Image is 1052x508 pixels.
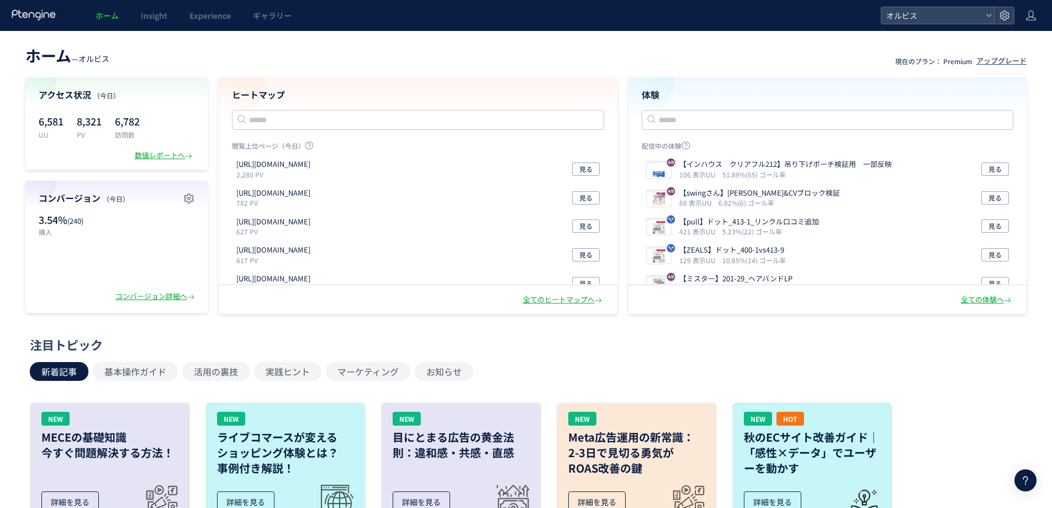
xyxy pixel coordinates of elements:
span: ホーム [25,44,71,66]
p: https://pr.orbis.co.jp/special/31 [236,274,310,284]
div: NEW [393,412,421,426]
p: PV [77,130,102,139]
span: 見る [579,163,593,176]
p: 【インハウス クリアフル212】吊り下げポーチ検証用 一部反映 [679,159,892,170]
i: 6.82%(6) ゴール率 [718,198,774,207]
p: 6,581 [39,112,64,130]
i: 13 表示UU [679,284,716,294]
h3: Meta広告運用の新常識： 2-3日で見切る勇気が ROAS改善の鍵 [568,430,705,476]
div: NEW [41,412,70,426]
p: 閲覧上位ページ（今日） [232,141,604,155]
i: 88 表示UU [679,198,716,207]
i: 129 表示UU [679,255,720,265]
i: 421 表示UU [679,227,720,236]
button: 新着記事 [30,362,88,381]
div: 全てのヒートマップへ [523,295,604,305]
button: 見る [572,163,600,176]
p: https://pr.orbis.co.jp/cosmetics/clearful/331 [236,217,310,227]
button: 活用の裏技 [182,362,250,381]
button: 見る [572,248,600,261]
h3: 秋のECサイト改善ガイド｜「感性×データ」でユーザーを動かす [744,430,881,476]
div: コンバージョン詳細へ [115,291,197,302]
p: 6,782 [115,112,140,130]
h4: 体験 [642,88,1014,101]
span: ギャラリー [253,10,292,21]
i: 5.23%(22) ゴール率 [722,227,782,236]
div: 数値レポートへ [135,150,194,161]
p: 3.54% [39,213,111,227]
button: 実践ヒント [254,362,321,381]
span: オルビス [883,7,981,24]
p: https://pr.orbis.co.jp/cosmetics/u/100 [236,245,310,255]
button: 見る [981,277,1009,290]
span: 見る [988,219,1002,233]
i: 51.89%(55) ゴール率 [722,170,786,179]
p: 2,280 PV [236,170,315,179]
p: 782 PV [236,198,315,207]
h3: 目にとまる広告の黄金法則：違和感・共感・直感 [393,430,530,460]
span: （今日） [103,194,129,203]
p: https://orbis.co.jp/order/thanks [236,188,310,198]
i: 10.85%(14) ゴール率 [722,255,786,265]
p: 【ZEALS】ドット_400-1vs413-9 [679,245,784,255]
p: 8,321 [77,112,102,130]
div: アップグレード [976,56,1027,66]
button: 見る [981,191,1009,205]
span: (240) [67,216,83,226]
p: UU [39,130,64,139]
p: 【ミスター】201-29_ヘアバンドLP [679,274,792,284]
div: 注目トピック [30,336,1017,353]
button: 見る [572,219,600,233]
i: 0.00%(0) ゴール率 [718,284,774,294]
div: NEW [217,412,245,426]
span: 見る [579,277,593,290]
div: NEW [744,412,772,426]
div: 全ての体験へ [961,295,1013,305]
button: 見る [981,163,1009,176]
span: 見る [988,248,1002,261]
span: オルビス [78,53,109,64]
button: マーケティング [326,362,410,381]
button: 見る [981,219,1009,233]
button: 見る [981,248,1009,261]
p: 現在のプラン： Premium [895,56,972,66]
i: 106 表示UU [679,170,720,179]
span: 見る [579,191,593,205]
p: 購入 [39,227,111,237]
span: 見る [988,163,1002,176]
button: 基本操作ガイド [93,362,178,381]
span: （今日） [93,91,120,100]
span: 見る [579,219,593,233]
h4: ヒートマップ [232,88,604,101]
p: 配信中の体験 [642,141,1014,155]
span: 見る [988,191,1002,205]
div: NEW [568,412,596,426]
span: ホーム [96,10,119,21]
p: 627 PV [236,227,315,236]
p: https://pr.orbis.co.jp/cosmetics/udot/100 [236,159,310,170]
h3: ライブコマースが変える ショッピング体験とは？ 事例付き解説！ [217,430,354,476]
span: 見る [988,277,1002,290]
p: 402 PV [236,284,315,294]
span: 見る [579,248,593,261]
h4: アクセス状況 [39,88,194,101]
span: Experience [189,10,231,21]
h3: MECEの基礎知識 今すぐ問題解決する方法！ [41,430,178,460]
h4: コンバージョン [39,192,194,205]
span: Insight [141,10,167,21]
p: 617 PV [236,255,315,265]
button: 見る [572,277,600,290]
div: HOT [776,412,804,426]
p: 【pull】ドット_413-1_リンクル口コミ追加 [679,217,819,227]
p: 訪問数 [115,130,140,139]
button: お知らせ [415,362,473,381]
button: 見る [572,191,600,205]
div: — [25,44,109,66]
p: 【swingさん】ヘッダー&CVブロック検証 [679,188,840,198]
